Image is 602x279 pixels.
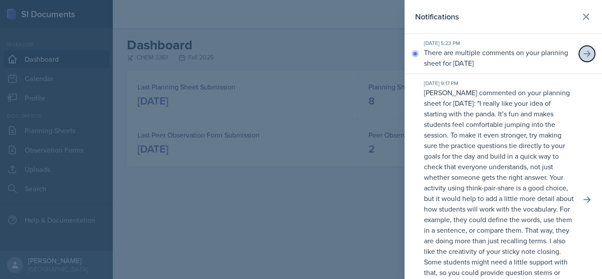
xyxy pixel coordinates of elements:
[424,79,574,87] div: [DATE] 9:17 PM
[415,11,459,23] h2: Notifications
[424,47,574,68] p: There are multiple comments on your planning sheet for [DATE]
[424,39,574,47] div: [DATE] 5:23 PM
